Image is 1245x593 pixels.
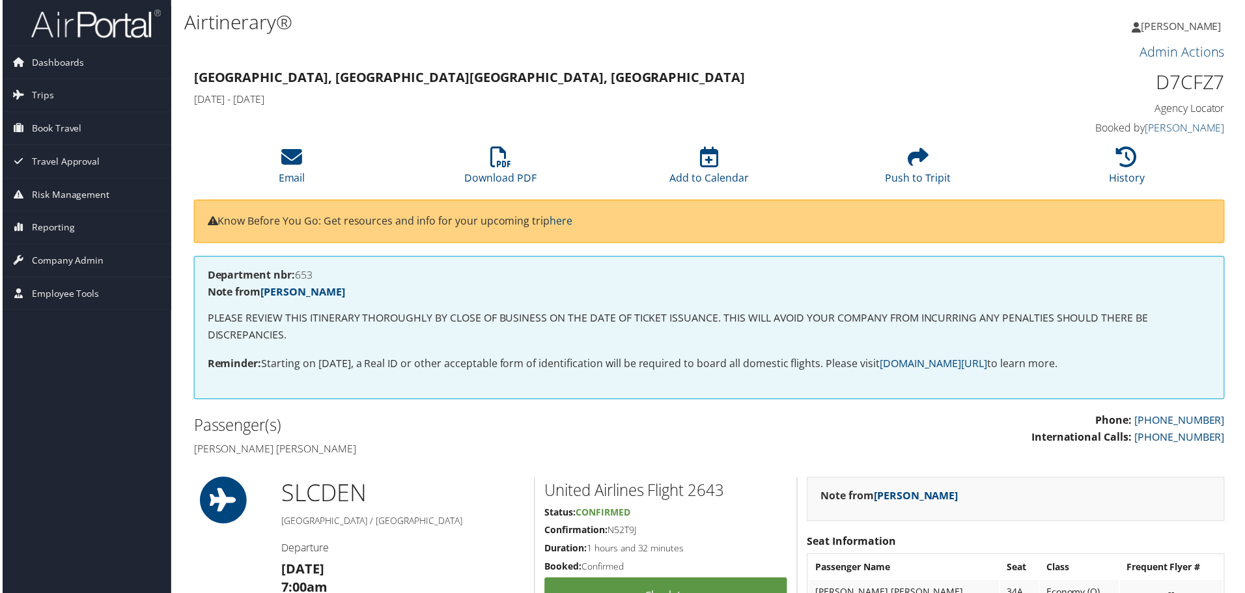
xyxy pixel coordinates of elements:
[544,562,581,575] strong: Booked:
[29,46,82,79] span: Dashboards
[576,508,630,521] span: Confirmed
[192,92,964,107] h4: [DATE] - [DATE]
[886,154,953,186] a: Push to Tripit
[1137,432,1227,446] a: [PHONE_NUMBER]
[206,269,294,283] strong: Department nbr:
[206,286,344,300] strong: Note from
[544,544,587,557] strong: Duration:
[983,69,1227,96] h1: D7CFZ7
[280,562,323,580] strong: [DATE]
[1002,558,1041,581] th: Seat
[1042,558,1121,581] th: Class
[544,508,576,521] strong: Status:
[808,536,897,551] strong: Seat Information
[881,358,989,372] a: [DOMAIN_NAME][URL]
[670,154,749,186] a: Add to Calendar
[206,311,1214,344] p: PLEASE REVIEW THIS ITINERARY THOROUGHLY BY CLOSE OF BUSINESS ON THE DATE OF TICKET ISSUANCE. THIS...
[1123,558,1225,581] th: Frequent Flyer #
[550,215,572,229] a: here
[192,443,700,458] h4: [PERSON_NAME] [PERSON_NAME]
[1134,7,1237,46] a: [PERSON_NAME]
[206,214,1214,231] p: Know Before You Go: Get resources and info for your upcoming trip
[192,416,700,438] h2: Passenger(s)
[182,8,886,36] h1: Airtinerary®
[1142,43,1227,61] a: Admin Actions
[259,286,344,300] a: [PERSON_NAME]
[983,102,1227,116] h4: Agency Locator
[1137,415,1227,429] a: [PHONE_NUMBER]
[280,479,524,512] h1: SLC DEN
[1098,415,1134,429] strong: Phone:
[29,212,72,245] span: Reporting
[1143,19,1224,33] span: [PERSON_NAME]
[206,357,1214,374] p: Starting on [DATE], a Real ID or other acceptable form of identification will be required to boar...
[29,146,98,178] span: Travel Approval
[206,271,1214,281] h4: 653
[464,154,537,186] a: Download PDF
[206,358,260,372] strong: Reminder:
[544,562,788,575] h5: Confirmed
[280,543,524,557] h4: Departure
[544,544,788,557] h5: 1 hours and 32 minutes
[1147,121,1227,135] a: [PERSON_NAME]
[29,245,102,278] span: Company Admin
[544,526,608,538] strong: Confirmation:
[29,279,97,311] span: Employee Tools
[29,79,51,112] span: Trips
[822,491,960,505] strong: Note from
[277,154,304,186] a: Email
[983,121,1227,135] h4: Booked by
[29,8,159,39] img: airportal-logo.png
[192,69,746,87] strong: [GEOGRAPHIC_DATA], [GEOGRAPHIC_DATA] [GEOGRAPHIC_DATA], [GEOGRAPHIC_DATA]
[544,526,788,539] h5: N52T9J
[810,558,1001,581] th: Passenger Name
[1112,154,1147,186] a: History
[29,179,107,212] span: Risk Management
[1033,432,1134,446] strong: International Calls:
[29,113,79,145] span: Book Travel
[875,491,960,505] a: [PERSON_NAME]
[544,481,788,503] h2: United Airlines Flight 2643
[280,517,524,530] h5: [GEOGRAPHIC_DATA] / [GEOGRAPHIC_DATA]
